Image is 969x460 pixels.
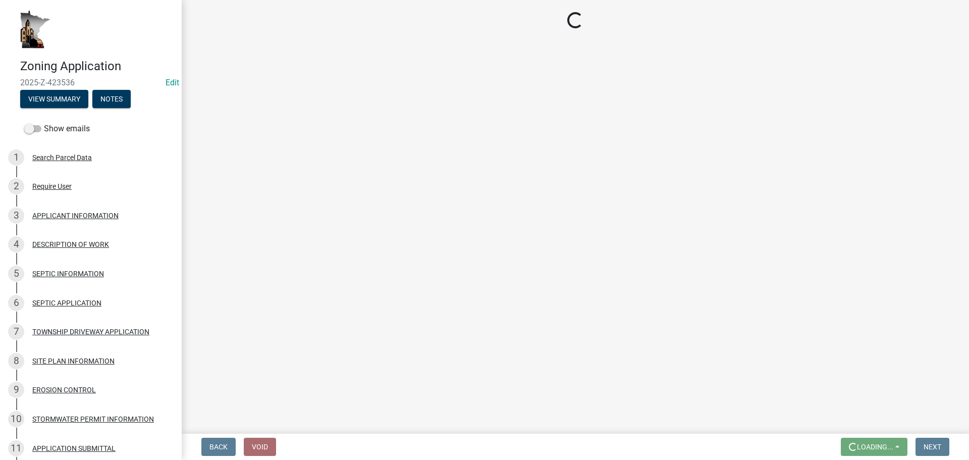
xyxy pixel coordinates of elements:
[8,295,24,311] div: 6
[32,212,119,219] div: APPLICANT INFORMATION
[32,241,109,248] div: DESCRIPTION OF WORK
[32,270,104,277] div: SEPTIC INFORMATION
[8,178,24,194] div: 2
[8,149,24,166] div: 1
[20,95,88,104] wm-modal-confirm: Summary
[32,183,72,190] div: Require User
[857,443,893,451] span: Loading...
[8,208,24,224] div: 3
[244,438,276,456] button: Void
[92,95,131,104] wm-modal-confirm: Notes
[20,90,88,108] button: View Summary
[916,438,949,456] button: Next
[841,438,907,456] button: Loading...
[24,123,90,135] label: Show emails
[20,11,50,48] img: Houston County, Minnesota
[8,236,24,252] div: 4
[32,357,115,365] div: SITE PLAN INFORMATION
[209,443,228,451] span: Back
[20,59,174,74] h4: Zoning Application
[32,386,96,393] div: EROSION CONTROL
[201,438,236,456] button: Back
[8,266,24,282] div: 5
[166,78,179,87] wm-modal-confirm: Edit Application Number
[8,411,24,427] div: 10
[8,382,24,398] div: 9
[92,90,131,108] button: Notes
[32,445,116,452] div: APPLICATION SUBMITTAL
[8,324,24,340] div: 7
[32,328,149,335] div: TOWNSHIP DRIVEWAY APPLICATION
[166,78,179,87] a: Edit
[8,353,24,369] div: 8
[32,154,92,161] div: Search Parcel Data
[20,78,161,87] span: 2025-Z-423536
[32,299,101,306] div: SEPTIC APPLICATION
[924,443,941,451] span: Next
[32,416,154,423] div: STORMWATER PERMIT INFORMATION
[8,440,24,456] div: 11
